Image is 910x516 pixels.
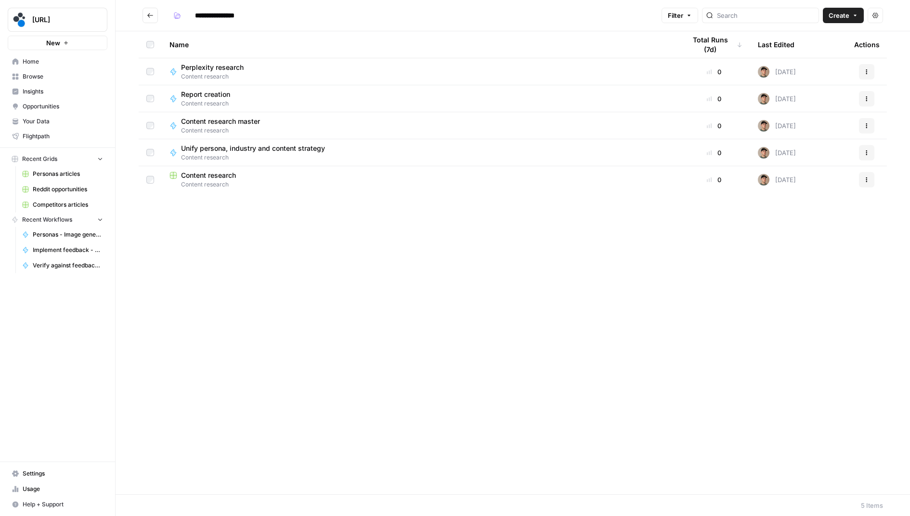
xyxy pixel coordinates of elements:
span: Home [23,57,103,66]
a: Content researchContent research [169,171,670,189]
a: Competitors articles [18,197,107,212]
a: Implement feedback - dev [18,242,107,258]
button: Recent Grids [8,152,107,166]
span: [URL] [32,15,91,25]
div: 0 [686,67,742,77]
a: Flightpath [8,129,107,144]
img: bpsmmg7ns9rlz03fz0nd196eddmi [758,147,769,159]
span: Recent Workflows [22,215,72,224]
a: Usage [8,481,107,497]
span: Usage [23,485,103,493]
span: Create [829,11,849,20]
span: Reddit opportunities [33,185,103,194]
div: Last Edited [758,31,794,58]
span: Content research [181,171,236,180]
span: Insights [23,87,103,96]
span: Perplexity research [181,63,244,72]
span: New [46,38,60,48]
div: [DATE] [758,120,796,132]
span: Personas - Image generator [33,230,103,239]
span: Verify against feedback - dev [33,261,103,270]
span: Content research master [181,117,260,126]
img: bpsmmg7ns9rlz03fz0nd196eddmi [758,66,769,78]
button: Recent Workflows [8,212,107,227]
a: Browse [8,69,107,84]
button: Filter [662,8,698,23]
span: Opportunities [23,102,103,111]
input: Search [717,11,815,20]
div: Name [169,31,670,58]
a: Your Data [8,114,107,129]
span: Content research [181,99,238,108]
div: Total Runs (7d) [686,31,742,58]
img: bpsmmg7ns9rlz03fz0nd196eddmi [758,120,769,132]
div: [DATE] [758,147,796,159]
a: Personas - Image generator [18,227,107,242]
button: New [8,36,107,50]
span: Content research [181,72,251,81]
div: Actions [854,31,880,58]
div: 0 [686,148,742,158]
button: Create [823,8,864,23]
div: [DATE] [758,174,796,185]
button: Go back [143,8,158,23]
span: Your Data [23,117,103,126]
div: [DATE] [758,93,796,105]
span: Recent Grids [22,155,57,163]
a: Perplexity researchContent research [169,63,670,81]
div: 0 [686,121,742,131]
a: Unify persona, industry and content strategyContent research [169,144,670,162]
img: bpsmmg7ns9rlz03fz0nd196eddmi [758,174,769,185]
div: [DATE] [758,66,796,78]
a: Personas articles [18,166,107,182]
div: 0 [686,94,742,104]
button: Help + Support [8,497,107,512]
span: Personas articles [33,170,103,178]
a: Home [8,54,107,69]
span: Browse [23,72,103,81]
a: Opportunities [8,99,107,114]
span: Unify persona, industry and content strategy [181,144,325,153]
span: Settings [23,469,103,478]
a: Content research masterContent research [169,117,670,135]
div: 5 Items [861,501,883,510]
a: Verify against feedback - dev [18,258,107,273]
span: Competitors articles [33,200,103,209]
a: Settings [8,466,107,481]
img: spot.ai Logo [11,11,28,28]
a: Reddit opportunities [18,182,107,197]
img: bpsmmg7ns9rlz03fz0nd196eddmi [758,93,769,105]
span: Content research [181,153,333,162]
span: Content research [181,126,268,135]
div: 0 [686,175,742,185]
span: Filter [668,11,683,20]
span: Content research [169,180,670,189]
span: Help + Support [23,500,103,509]
span: Flightpath [23,132,103,141]
span: Report creation [181,90,230,99]
a: Report creationContent research [169,90,670,108]
a: Insights [8,84,107,99]
span: Implement feedback - dev [33,246,103,254]
button: Workspace: spot.ai [8,8,107,32]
